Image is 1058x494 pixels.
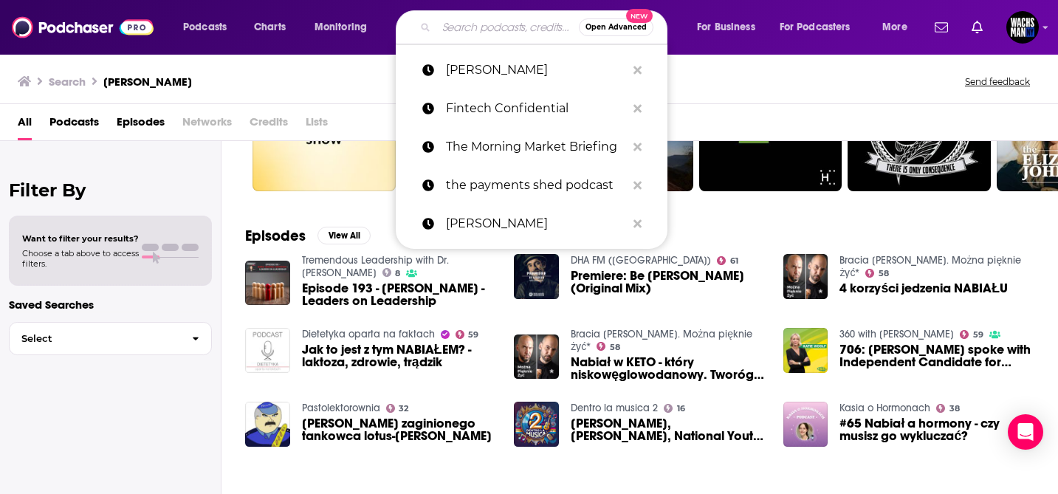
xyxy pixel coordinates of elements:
[514,335,559,380] img: Nabiał w KETO - który niskowęglowodanowy. Tworóg, Ricotta a może PLESNIOWY?
[770,16,872,39] button: open menu
[396,51,667,89] a: [PERSON_NAME]
[9,298,212,312] p: Saved Searches
[306,110,328,140] span: Lists
[173,16,246,39] button: open menu
[579,18,653,36] button: Open AdvancedNew
[882,17,907,38] span: More
[9,179,212,201] h2: Filter By
[514,402,559,447] img: Karl Jenkins, London Philharmonic Orchestra, National Youth Choir of Great Britain, Mike Brewer &...
[317,227,371,244] button: View All
[468,332,478,338] span: 59
[697,17,755,38] span: For Business
[182,110,232,140] span: Networks
[1006,11,1039,44] img: User Profile
[610,344,620,351] span: 58
[973,332,983,338] span: 59
[687,16,774,39] button: open menu
[571,417,766,442] span: [PERSON_NAME], [PERSON_NAME], National Youth Choir of [GEOGRAPHIC_DATA], [PERSON_NAME] & [PERSON_...
[302,417,497,442] a: Załoga zaginionego tankowca lotus-sierżant nabiał
[626,9,653,23] span: New
[783,328,828,373] img: 706: Katie Woolf spoke with Independent Candidate for Johnston By-Election Trevor Jenkins
[22,233,139,244] span: Want to filter your results?
[245,402,290,447] a: Załoga zaginionego tankowca lotus-sierżant nabiał
[245,261,290,306] img: Episode 193 - Nabia Jenkins-Johnston - Leaders on Leadership
[446,166,626,205] p: the payments shed podcast
[585,24,647,31] span: Open Advanced
[839,343,1034,368] span: 706: [PERSON_NAME] spoke with Independent Candidate for [PERSON_NAME] By-Election [PERSON_NAME]
[302,254,449,279] a: Tremendous Leadership with Dr. Tracey Jones
[571,270,766,295] a: Premiere: Be Svendsen - Nabia (Original Mix)
[254,17,286,38] span: Charts
[961,75,1034,88] button: Send feedback
[302,328,435,340] a: Dietetyka oparta na faktach
[410,10,681,44] div: Search podcasts, credits, & more...
[1006,11,1039,44] button: Show profile menu
[571,254,711,267] a: DHA FM (Deep House Amsterdam)
[315,17,367,38] span: Monitoring
[872,16,926,39] button: open menu
[1006,11,1039,44] span: Logged in as WachsmanNY
[399,405,408,412] span: 32
[446,51,626,89] p: Nabia Jenkins-Johnston
[839,417,1034,442] span: #65 Nabiał a hormony - czy musisz go wykluczać?
[9,322,212,355] button: Select
[839,282,1008,295] a: 4 korzyści jedzenia NABIAŁU
[117,110,165,140] a: Episodes
[456,330,479,339] a: 59
[960,330,983,339] a: 59
[966,15,989,40] a: Show notifications dropdown
[677,405,685,412] span: 16
[571,402,658,414] a: Dentro la musica 2
[780,17,851,38] span: For Podcasters
[879,270,889,277] span: 58
[839,402,930,414] a: Kasia o Hormonach
[597,342,620,351] a: 58
[245,227,371,245] a: EpisodesView All
[386,404,409,413] a: 32
[865,269,889,278] a: 58
[839,343,1034,368] a: 706: Katie Woolf spoke with Independent Candidate for Johnston By-Election Trevor Jenkins
[717,256,738,265] a: 61
[571,356,766,381] a: Nabiał w KETO - który niskowęglowodanowy. Tworóg, Ricotta a może PLESNIOWY?
[244,16,295,39] a: Charts
[571,270,766,295] span: Premiere: Be [PERSON_NAME] (Original Mix)
[1008,414,1043,450] div: Open Intercom Messenger
[395,270,400,277] span: 8
[302,343,497,368] span: Jak to jest z tym NABIAŁEM? - laktoza, zdrowie, trądzik
[302,282,497,307] a: Episode 193 - Nabia Jenkins-Johnston - Leaders on Leadership
[22,248,139,269] span: Choose a tab above to access filters.
[396,205,667,243] a: [PERSON_NAME]
[571,328,752,353] a: Bracia Rodzeń. Można pięknie żyć*
[12,13,154,41] img: Podchaser - Follow, Share and Rate Podcasts
[245,227,306,245] h2: Episodes
[18,110,32,140] a: All
[302,402,380,414] a: Pastolektorownia
[396,128,667,166] a: The Morning Market Briefing
[396,166,667,205] a: the payments shed podcast
[245,328,290,373] img: Jak to jest z tym NABIAŁEM? - laktoza, zdrowie, trądzik
[514,254,559,299] img: Premiere: Be Svendsen - Nabia (Original Mix)
[250,110,288,140] span: Credits
[382,268,401,277] a: 8
[304,16,386,39] button: open menu
[183,17,227,38] span: Podcasts
[571,417,766,442] a: Karl Jenkins, London Philharmonic Orchestra, National Youth Choir of Great Britain, Mike Brewer &...
[49,75,86,89] h3: Search
[839,328,954,340] a: 360 with Katie Woolf
[49,110,99,140] a: Podcasts
[949,405,960,412] span: 38
[783,254,828,299] img: 4 korzyści jedzenia NABIAŁU
[783,402,828,447] img: #65 Nabiał a hormony - czy musisz go wykluczać?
